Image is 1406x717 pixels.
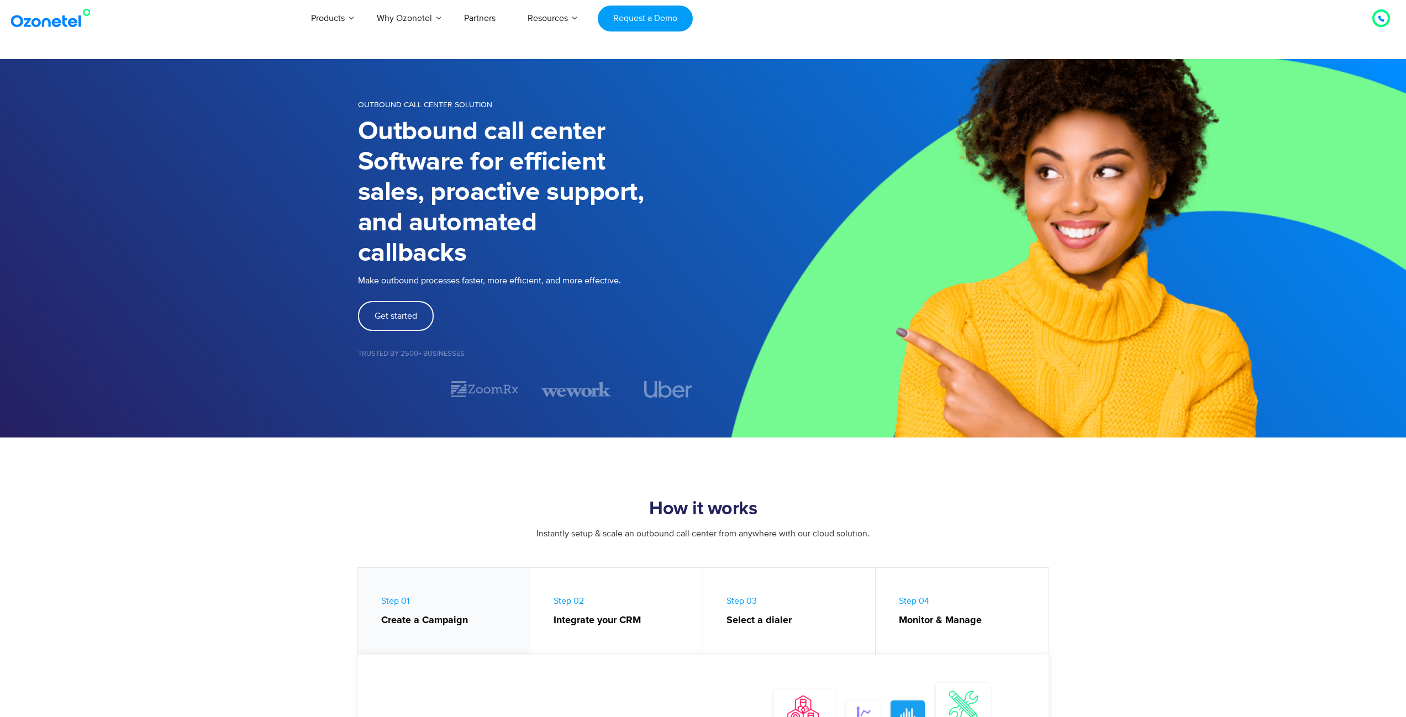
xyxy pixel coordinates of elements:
[554,595,692,628] span: Step 02
[899,595,1038,628] span: Step 04
[726,613,865,628] strong: Select a dialer
[644,381,692,398] img: uber
[358,379,703,399] div: Image Carousel
[554,613,692,628] strong: Integrate your CRM
[358,383,428,396] div: 1 / 7
[358,274,703,287] p: Make outbound processes faster, more efficient, and more effective.
[899,613,1038,628] strong: Monitor & Manage
[450,379,519,399] div: 2 / 7
[358,568,531,660] a: Step 01Create a Campaign
[358,100,492,109] span: OUTBOUND CALL CENTER SOLUTION
[536,528,870,539] span: Instantly setup & scale an outbound call center from anywhere with our cloud solution.
[633,381,703,398] div: 4 / 7
[530,568,703,660] a: Step 02Integrate your CRM
[598,6,692,31] a: Request a Demo
[541,379,611,399] div: 3 / 7
[358,350,703,357] h5: Trusted by 2500+ Businesses
[703,568,876,660] a: Step 03Select a dialer
[375,312,417,320] span: Get started
[358,301,434,331] a: Get started
[726,595,865,628] span: Step 03
[381,613,519,628] strong: Create a Campaign
[541,379,611,399] img: wework
[358,498,1049,520] h2: How it works
[358,117,703,268] h1: Outbound call center Software for efficient sales, proactive support, and automated callbacks
[381,595,519,628] span: Step 01
[450,379,519,399] img: zoomrx
[876,568,1049,660] a: Step 04Monitor & Manage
